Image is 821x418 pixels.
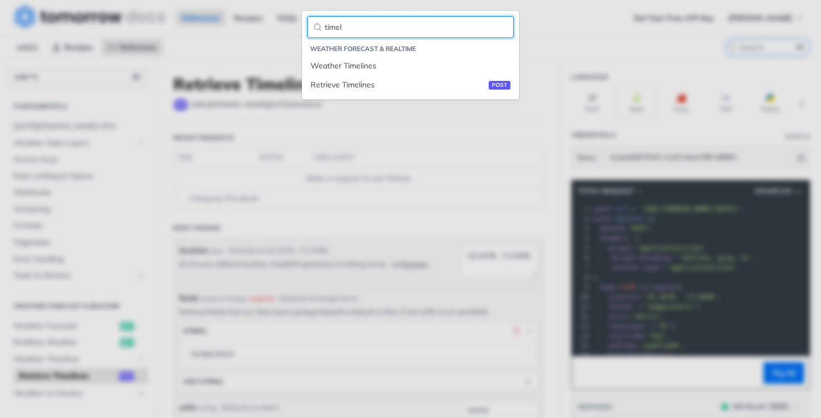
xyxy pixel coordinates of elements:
span: post [489,81,510,90]
a: Retrieve Timelinespost [307,76,514,94]
li: Weather Forecast & realtime [310,43,514,54]
a: Weather Timelines [307,57,514,75]
div: Weather Timelines [311,60,510,72]
input: Filter [307,16,514,38]
nav: Reference navigation [302,33,519,99]
div: Retrieve Timelines [311,79,510,91]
